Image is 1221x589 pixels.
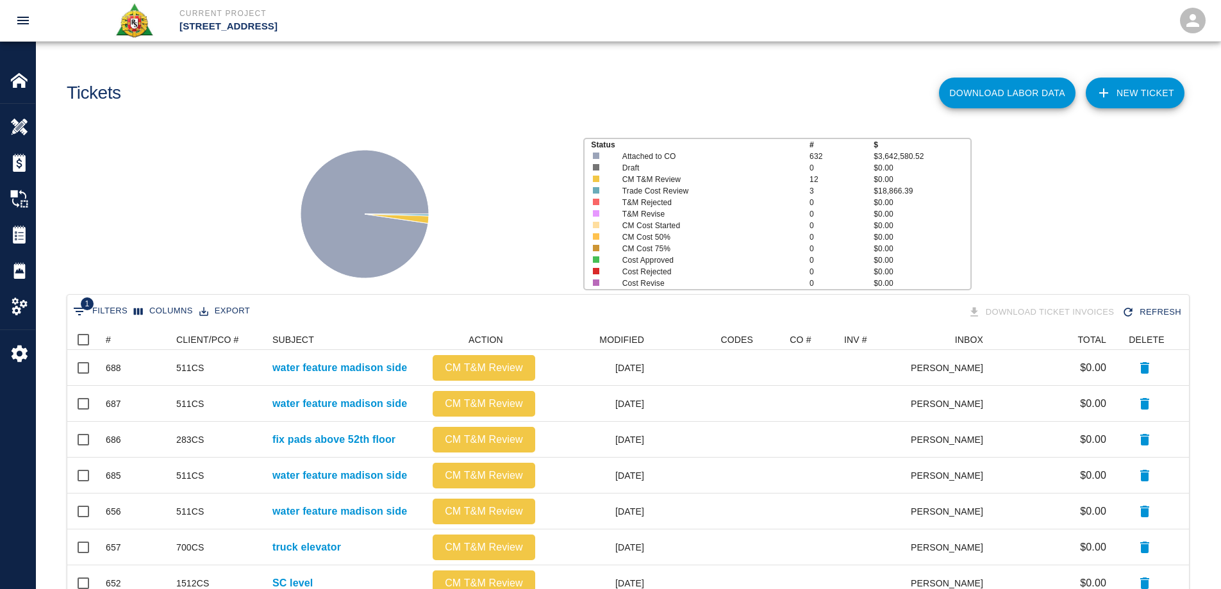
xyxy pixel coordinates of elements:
[272,540,341,555] p: truck elevator
[874,139,970,151] p: $
[542,494,651,529] div: [DATE]
[874,208,970,220] p: $0.00
[622,278,791,289] p: Cost Revise
[990,329,1113,350] div: TOTAL
[438,396,530,411] p: CM T&M Review
[810,278,874,289] p: 0
[106,397,121,410] div: 687
[874,162,970,174] p: $0.00
[131,301,196,321] button: Select columns
[542,422,651,458] div: [DATE]
[874,243,970,254] p: $0.00
[810,139,874,151] p: #
[965,301,1120,324] div: Tickets download in groups of 15
[106,469,121,482] div: 685
[106,505,121,518] div: 656
[1080,540,1106,555] p: $0.00
[272,504,407,519] a: water feature madison side
[469,329,503,350] div: ACTION
[911,386,990,422] div: [PERSON_NAME]
[810,243,874,254] p: 0
[874,254,970,266] p: $0.00
[622,231,791,243] p: CM Cost 50%
[622,197,791,208] p: T&M Rejected
[176,469,204,482] div: 511CS
[810,254,874,266] p: 0
[810,162,874,174] p: 0
[81,297,94,310] span: 1
[176,433,204,446] div: 283CS
[176,329,239,350] div: CLIENT/PCO #
[438,360,530,376] p: CM T&M Review
[911,458,990,494] div: [PERSON_NAME]
[1157,527,1221,589] iframe: Chat Widget
[810,185,874,197] p: 3
[622,266,791,278] p: Cost Rejected
[622,174,791,185] p: CM T&M Review
[196,301,253,321] button: Export
[1080,468,1106,483] p: $0.00
[1080,360,1106,376] p: $0.00
[438,432,530,447] p: CM T&M Review
[1129,329,1164,350] div: DELETE
[106,433,121,446] div: 686
[272,432,395,447] a: fix pads above 52th floor
[70,301,131,322] button: Show filters
[176,505,204,518] div: 511CS
[622,151,791,162] p: Attached to CO
[810,197,874,208] p: 0
[955,329,983,350] div: INBOX
[810,266,874,278] p: 0
[1119,301,1186,324] button: Refresh
[911,529,990,565] div: [PERSON_NAME]
[426,329,542,350] div: ACTION
[810,151,874,162] p: 632
[911,494,990,529] div: [PERSON_NAME]
[542,350,651,386] div: [DATE]
[179,19,680,34] p: [STREET_ADDRESS]
[176,541,204,554] div: 700CS
[67,83,121,104] h1: Tickets
[651,329,760,350] div: CODES
[874,266,970,278] p: $0.00
[874,278,970,289] p: $0.00
[272,468,407,483] a: water feature madison side
[1086,78,1184,108] a: NEW TICKET
[438,468,530,483] p: CM T&M Review
[810,231,874,243] p: 0
[622,162,791,174] p: Draft
[911,350,990,386] div: [PERSON_NAME]
[438,504,530,519] p: CM T&M Review
[1119,301,1186,324] div: Refresh the list
[760,329,838,350] div: CO #
[272,360,407,376] a: water feature madison side
[622,243,791,254] p: CM Cost 75%
[874,197,970,208] p: $0.00
[542,529,651,565] div: [DATE]
[272,329,314,350] div: SUBJECT
[106,361,121,374] div: 688
[838,329,911,350] div: INV #
[106,541,121,554] div: 657
[1080,396,1106,411] p: $0.00
[438,540,530,555] p: CM T&M Review
[542,386,651,422] div: [DATE]
[99,329,170,350] div: #
[176,397,204,410] div: 511CS
[874,185,970,197] p: $18,866.39
[542,329,651,350] div: MODIFIED
[810,174,874,185] p: 12
[176,361,204,374] div: 511CS
[790,329,811,350] div: CO #
[1113,329,1177,350] div: DELETE
[115,3,154,38] img: Roger & Sons Concrete
[272,396,407,411] a: water feature madison side
[170,329,266,350] div: CLIENT/PCO #
[939,78,1076,108] button: Download Labor Data
[8,5,38,36] button: open drawer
